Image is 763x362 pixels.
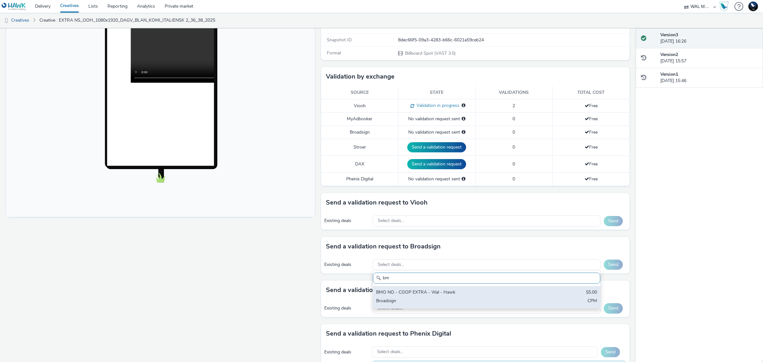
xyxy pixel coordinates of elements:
div: No validation request sent [402,116,472,122]
th: State [398,86,476,99]
h3: Send a validation request to Phenix Digital [326,329,451,338]
img: dooh [3,17,10,24]
span: 0 [512,144,515,150]
div: $5.00 [586,289,597,296]
th: Source [321,86,398,99]
span: 0 [512,129,515,135]
strong: Version 3 [660,32,678,38]
img: Support Hawk [748,2,758,11]
div: CPM [588,298,597,305]
span: 0 [512,116,515,122]
td: Viooh [321,99,398,113]
span: Free [585,161,598,167]
h3: Send a validation request to Viooh [326,198,428,207]
span: Format [327,50,341,56]
input: Search...... [373,273,601,284]
span: 2 [512,103,515,109]
div: Please select a deal below and click on Send to send a validation request to Phenix Digital. [462,176,465,182]
span: Free [585,116,598,122]
div: Please select a deal below and click on Send to send a validation request to MyAdbooker. [462,116,465,122]
span: Free [585,103,598,109]
div: No validation request sent [402,176,472,182]
div: Existing deals [324,261,369,268]
span: 0 [512,176,515,182]
div: 8dec66f5-09a3-4283-b66c-6021a59ceb24 [398,37,629,43]
span: Validation in progress [414,102,459,108]
div: [DATE] 15:57 [660,52,758,65]
div: Please select a deal below and click on Send to send a validation request to Broadsign. [462,129,465,136]
span: Free [585,129,598,135]
img: Hawk Academy [719,1,729,11]
th: Validations [475,86,553,99]
a: Creative : EXTRA NS_OOH_1080x1920_DAGV_BLAN_KOMI_ITALIENSK 2_36_38_2025 [36,13,218,28]
span: Select deals... [378,306,404,311]
h3: Send a validation request to MyAdbooker [326,285,449,295]
span: Snapshot ID [327,37,352,43]
img: undefined Logo [2,3,26,10]
div: No validation request sent [402,129,472,136]
div: Existing deals [324,218,369,224]
a: Hawk Academy [719,1,731,11]
span: 0 [512,161,515,167]
button: Send [604,303,623,313]
td: Phenix Digital [321,173,398,186]
span: Free [585,176,598,182]
div: Existing deals [324,349,369,355]
button: Send [604,260,623,270]
h3: Send a validation request to Broadsign [326,242,441,251]
span: Free [585,144,598,150]
th: Total cost [553,86,630,99]
div: Existing deals [324,305,369,311]
strong: Version 1 [660,71,678,77]
button: Send a validation request [407,159,466,169]
div: BMO NO - COOP EXTRA - Wal - Hawk [376,289,522,296]
span: Billboard Spot (VAST 3.0) [404,50,456,56]
div: Broadsign [376,298,522,305]
td: MyAdbooker [321,113,398,126]
button: Send [601,347,620,357]
span: Select deals... [377,349,403,355]
td: DAX [321,156,398,173]
td: Broadsign [321,126,398,139]
div: [DATE] 16:26 [660,32,758,45]
button: Send [604,216,623,226]
div: [DATE] 15:46 [660,71,758,84]
button: Send a validation request [407,142,466,152]
h3: Validation by exchange [326,72,395,81]
td: Stroer [321,139,398,156]
span: Select deals... [378,262,404,268]
span: Select deals... [378,218,404,224]
strong: Version 2 [660,52,678,58]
